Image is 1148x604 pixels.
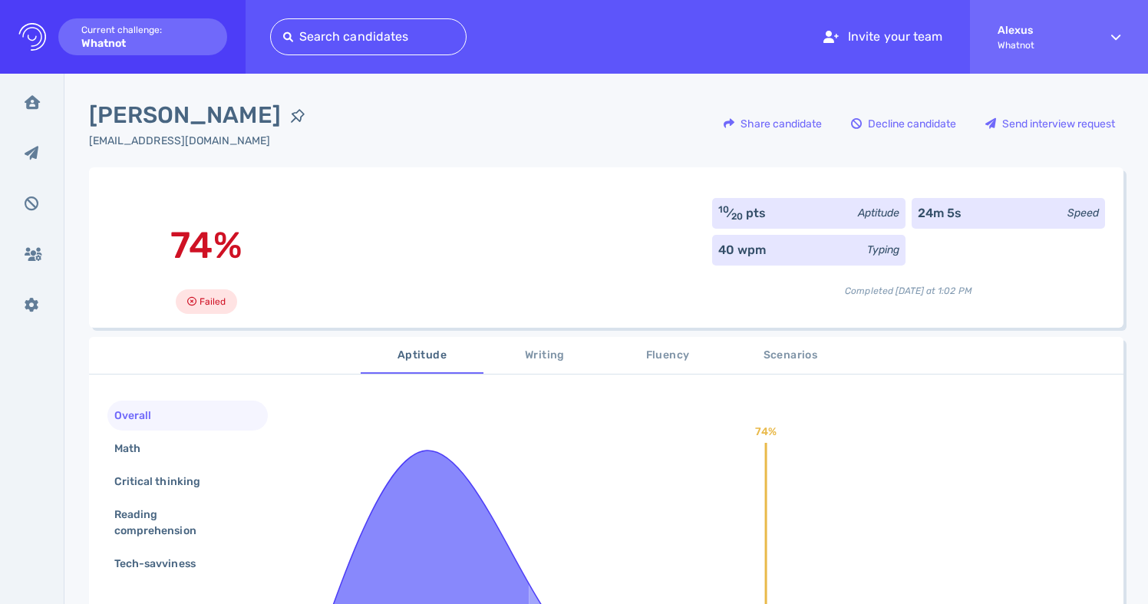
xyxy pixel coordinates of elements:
span: Fluency [615,346,720,365]
span: 74% [170,223,242,267]
div: Tech-savviness [111,553,214,575]
span: Aptitude [370,346,474,365]
div: 24m 5s [918,204,962,223]
div: Click to copy the email address [89,133,315,149]
strong: Alexus [998,24,1084,37]
div: Critical thinking [111,470,219,493]
div: Typing [867,242,899,258]
span: Scenarios [738,346,843,365]
div: Math [111,437,159,460]
text: 74% [755,425,777,438]
span: Failed [200,292,226,311]
span: Writing [493,346,597,365]
div: Aptitude [858,205,899,221]
div: Completed [DATE] at 1:02 PM [712,272,1105,298]
button: Send interview request [977,105,1123,142]
sup: 10 [718,204,729,215]
div: ⁄ pts [718,204,767,223]
div: Decline candidate [843,106,964,141]
div: Speed [1067,205,1099,221]
button: Decline candidate [843,105,965,142]
div: Share candidate [716,106,830,141]
span: Whatnot [998,40,1084,51]
div: 40 wpm [718,241,766,259]
span: [PERSON_NAME] [89,98,281,133]
div: Send interview request [978,106,1123,141]
div: Reading comprehension [111,503,252,542]
button: Share candidate [715,105,830,142]
div: Overall [111,404,170,427]
sub: 20 [731,211,743,222]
